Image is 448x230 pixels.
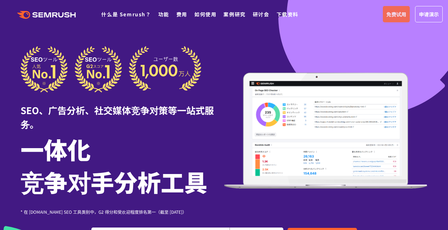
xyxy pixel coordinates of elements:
[158,11,169,18] a: 功能
[21,209,187,215] font: * 在 [DOMAIN_NAME] SEO 工具类别中，G2 得分和受欢迎程度排名第一（截至 [DATE]）
[101,11,151,18] a: 什么是 Semrush？
[21,132,91,166] font: 一体化
[194,11,216,18] a: 如何使用
[21,164,208,198] font: 竞争对手分析工具
[419,11,439,18] font: 申请演示
[277,11,299,18] a: 下载资料
[223,11,245,18] a: 案例研究
[253,11,270,18] a: 研讨会
[383,6,410,22] a: 免费试用
[176,11,187,18] a: 费用
[415,6,443,22] a: 申请演示
[21,103,214,130] font: SEO、广告分析、社交媒体竞争对策等一站式服务。
[386,11,406,18] font: 免费试用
